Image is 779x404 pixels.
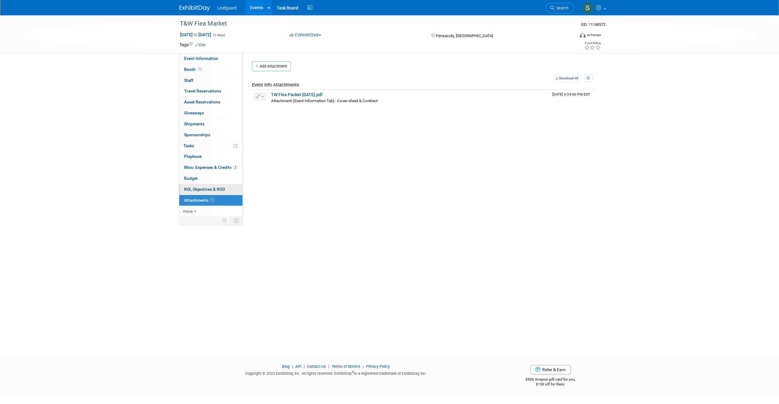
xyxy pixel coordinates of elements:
a: Edit [195,43,205,47]
span: Playbook [184,154,202,159]
a: Playbook [179,151,243,162]
a: Blog [282,364,290,369]
td: Personalize Event Tab Strip [220,217,230,225]
span: 1 [210,198,215,202]
span: Staff [184,78,193,83]
span: ROI, Objectives & ROO [184,187,225,192]
span: to [193,32,198,37]
a: TW Flea Packet [DATE].pdf [271,92,323,97]
td: Toggle Event Tabs [230,217,243,225]
span: Pensacola, [GEOGRAPHIC_DATA] [436,33,493,38]
div: T&W Flea Market [178,18,565,29]
span: Tasks [183,143,194,148]
a: Budget [179,173,243,184]
span: Upload Timestamp [552,92,590,96]
span: Travel Reservations [184,89,221,93]
a: Giveaways [179,108,243,118]
span: Shipments [184,121,204,126]
div: $500 Amazon gift card for you, [501,373,600,387]
span: | [291,364,295,369]
span: Misc. Expenses & Credits [184,165,238,170]
img: ExhibitDay [180,5,210,11]
a: Misc. Expenses & Credits2 [179,162,243,173]
span: Event ID: 11148572 [581,22,606,27]
a: ROI, Objectives & ROO [179,184,243,195]
a: Download All [554,74,580,82]
div: In-Person [587,33,601,37]
span: more [183,209,193,214]
a: Booth [179,64,243,75]
span: Sponsorships [184,132,210,137]
span: (2 days) [212,33,225,37]
a: Asset Reservations [179,97,243,107]
a: Privacy Policy [366,364,390,369]
div: Event Rating [584,42,601,45]
span: Event Information [184,56,218,61]
td: Tags [180,42,205,48]
sup: ® [352,371,354,374]
span: 2 [233,165,238,170]
span: Booth [184,67,203,72]
a: Staff [179,75,243,86]
span: | [302,364,306,369]
span: Search [554,6,568,10]
span: Leafguard [217,5,236,10]
td: Upload Timestamp [550,90,595,105]
div: Copyright © 2025 ExhibitDay, Inc. All rights reserved. ExhibitDay is a registered trademark of Ex... [180,369,492,376]
a: Terms of Service [332,364,360,369]
div: Event Format [538,32,601,41]
a: Contact Us [307,364,326,369]
span: Event Info Attachments [252,82,299,88]
span: | [361,364,365,369]
span: | [327,364,331,369]
span: Booth not reserved yet [197,67,203,71]
a: Travel Reservations [179,86,243,96]
button: Add Attachment [252,61,291,71]
span: Budget [184,176,198,181]
a: Refer & Earn [530,365,571,374]
img: Steven Venable [582,2,594,14]
a: Search [546,3,574,13]
span: [DATE] [DATE] [180,32,211,37]
a: API [295,364,301,369]
span: Attachments [184,198,215,203]
a: more [179,206,243,217]
button: Committed [287,32,323,38]
span: Attachment (Event Information Tab) : Cover sheet & Contract [271,99,378,103]
a: Attachments1 [179,195,243,206]
a: Event Information [179,53,243,64]
a: Sponsorships [179,130,243,140]
div: $150 off for them. [501,382,600,387]
img: Format-Inperson.png [580,33,586,37]
span: Asset Reservations [184,99,220,104]
span: Giveaways [184,110,204,115]
a: Tasks [179,141,243,151]
a: Shipments [179,119,243,129]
